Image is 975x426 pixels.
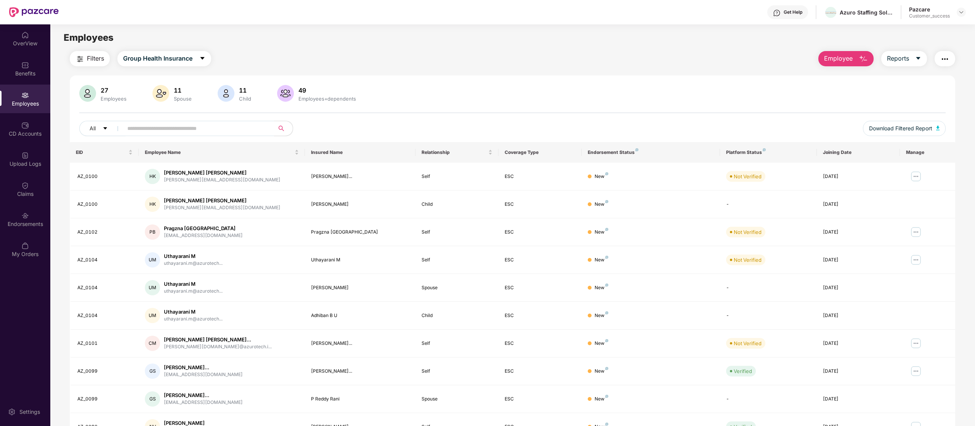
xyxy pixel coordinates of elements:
div: Uthayarani M [164,280,223,288]
div: [EMAIL_ADDRESS][DOMAIN_NAME] [164,371,243,378]
div: [EMAIL_ADDRESS][DOMAIN_NAME] [164,399,243,406]
div: New [595,256,608,264]
div: Spouse [172,96,193,102]
img: svg+xml;base64,PHN2ZyB4bWxucz0iaHR0cDovL3d3dy53My5vcmcvMjAwMC9zdmciIHdpZHRoPSI4IiBoZWlnaHQ9IjgiIH... [605,311,608,314]
img: svg+xml;base64,PHN2ZyB4bWxucz0iaHR0cDovL3d3dy53My5vcmcvMjAwMC9zdmciIHhtbG5zOnhsaW5rPSJodHRwOi8vd3... [277,85,294,102]
div: AZ_0100 [77,201,133,208]
div: New [595,284,608,291]
div: Uthayarani M [164,253,223,260]
span: caret-down [915,55,921,62]
div: uthayarani.m@azurotech... [164,288,223,295]
span: Reports [887,54,909,63]
span: EID [76,149,127,155]
div: Child [422,312,492,319]
div: Not Verified [734,173,762,180]
div: Not Verified [734,256,762,264]
div: AZ_0101 [77,340,133,347]
div: AZ_0104 [77,284,133,291]
div: [PERSON_NAME] [PERSON_NAME] [164,197,281,204]
img: manageButton [910,254,922,266]
div: [DATE] [823,312,894,319]
img: svg+xml;base64,PHN2ZyBpZD0iSGVscC0zMngzMiIgeG1sbnM9Imh0dHA6Ly93d3cudzMub3JnLzIwMDAvc3ZnIiB3aWR0aD... [773,9,781,17]
img: svg+xml;base64,PHN2ZyB4bWxucz0iaHR0cDovL3d3dy53My5vcmcvMjAwMC9zdmciIHdpZHRoPSI4IiBoZWlnaHQ9IjgiIH... [605,283,608,287]
img: manageButton [910,337,922,349]
div: 11 [237,86,253,94]
div: [DATE] [823,256,894,264]
div: Pazcare [909,6,950,13]
div: AZ_0104 [77,256,133,264]
div: HK [145,169,160,184]
div: Self [422,173,492,180]
th: Coverage Type [499,142,582,163]
span: Download Filtered Report [869,124,932,133]
img: svg+xml;base64,PHN2ZyBpZD0iRW1wbG95ZWVzIiB4bWxucz0iaHR0cDovL3d3dy53My5vcmcvMjAwMC9zdmciIHdpZHRoPS... [21,91,29,99]
img: svg+xml;base64,PHN2ZyB4bWxucz0iaHR0cDovL3d3dy53My5vcmcvMjAwMC9zdmciIHdpZHRoPSI4IiBoZWlnaHQ9IjgiIH... [605,200,608,203]
div: 27 [99,86,128,94]
button: Allcaret-down [79,121,126,136]
div: Verified [734,367,752,375]
div: Spouse [422,284,492,291]
div: GS [145,364,160,379]
img: svg+xml;base64,PHN2ZyB4bWxucz0iaHR0cDovL3d3dy53My5vcmcvMjAwMC9zdmciIHdpZHRoPSIyNCIgaGVpZ2h0PSIyNC... [940,54,949,64]
div: [DATE] [823,396,894,403]
img: svg+xml;base64,PHN2ZyBpZD0iQ0RfQWNjb3VudHMiIGRhdGEtbmFtZT0iQ0QgQWNjb3VudHMiIHhtbG5zPSJodHRwOi8vd3... [21,122,29,129]
div: Uthayarani M [164,308,223,315]
div: [PERSON_NAME]... [311,340,409,347]
button: Reportscaret-down [881,51,927,66]
div: 11 [172,86,193,94]
button: Employee [818,51,874,66]
img: WhatsApp%20Image%202022-04-14%20at%208.34.35%20AM.jpeg [825,12,836,14]
div: Pragzna [GEOGRAPHIC_DATA] [164,225,243,232]
div: [PERSON_NAME] [PERSON_NAME] [164,169,281,176]
div: Endorsement Status [588,149,714,155]
img: New Pazcare Logo [9,7,59,17]
img: svg+xml;base64,PHN2ZyBpZD0iQ2xhaW0iIHhtbG5zPSJodHRwOi8vd3d3LnczLm9yZy8yMDAwL3N2ZyIgd2lkdGg9IjIwIi... [21,182,29,189]
div: AZ_0102 [77,229,133,236]
img: manageButton [910,170,922,183]
div: Self [422,256,492,264]
img: svg+xml;base64,PHN2ZyB4bWxucz0iaHR0cDovL3d3dy53My5vcmcvMjAwMC9zdmciIHhtbG5zOnhsaW5rPSJodHRwOi8vd3... [152,85,169,102]
img: svg+xml;base64,PHN2ZyB4bWxucz0iaHR0cDovL3d3dy53My5vcmcvMjAwMC9zdmciIHdpZHRoPSI4IiBoZWlnaHQ9IjgiIH... [605,423,608,426]
span: Employees [64,32,114,43]
th: EID [70,142,139,163]
div: New [595,396,608,403]
div: HK [145,197,160,212]
div: Adhiban B U [311,312,409,319]
td: - [720,302,817,330]
img: svg+xml;base64,PHN2ZyBpZD0iVXBsb2FkX0xvZ3MiIGRhdGEtbmFtZT0iVXBsb2FkIExvZ3MiIHhtbG5zPSJodHRwOi8vd3... [21,152,29,159]
div: Self [422,229,492,236]
div: [PERSON_NAME] [311,201,409,208]
img: svg+xml;base64,PHN2ZyB4bWxucz0iaHR0cDovL3d3dy53My5vcmcvMjAwMC9zdmciIHdpZHRoPSI4IiBoZWlnaHQ9IjgiIH... [763,148,766,151]
div: [PERSON_NAME] [PERSON_NAME]... [164,336,272,343]
img: svg+xml;base64,PHN2ZyBpZD0iQmVuZWZpdHMiIHhtbG5zPSJodHRwOi8vd3d3LnczLm9yZy8yMDAwL3N2ZyIgd2lkdGg9Ij... [21,61,29,69]
div: Settings [17,408,42,416]
img: svg+xml;base64,PHN2ZyB4bWxucz0iaHR0cDovL3d3dy53My5vcmcvMjAwMC9zdmciIHhtbG5zOnhsaW5rPSJodHRwOi8vd3... [79,85,96,102]
div: [DATE] [823,340,894,347]
button: Download Filtered Report [863,121,946,136]
div: AZ_0099 [77,396,133,403]
div: uthayarani.m@azurotech... [164,315,223,323]
span: Group Health Insurance [123,54,192,63]
div: [PERSON_NAME]... [164,364,243,371]
div: Platform Status [726,149,811,155]
div: [DATE] [823,173,894,180]
img: svg+xml;base64,PHN2ZyB4bWxucz0iaHR0cDovL3d3dy53My5vcmcvMjAwMC9zdmciIHdpZHRoPSI4IiBoZWlnaHQ9IjgiIH... [605,228,608,231]
div: New [595,340,608,347]
img: svg+xml;base64,PHN2ZyBpZD0iSG9tZSIgeG1sbnM9Imh0dHA6Ly93d3cudzMub3JnLzIwMDAvc3ZnIiB3aWR0aD0iMjAiIG... [21,31,29,39]
div: Spouse [422,396,492,403]
div: [PERSON_NAME][EMAIL_ADDRESS][DOMAIN_NAME] [164,204,281,211]
span: Employee [824,54,853,63]
span: Employee Name [145,149,293,155]
img: manageButton [910,365,922,377]
div: [PERSON_NAME] [311,284,409,291]
div: ESC [505,340,576,347]
div: Employees [99,96,128,102]
div: PB [145,224,160,240]
div: [PERSON_NAME]... [311,368,409,375]
img: manageButton [910,226,922,238]
div: [PERSON_NAME][EMAIL_ADDRESS][DOMAIN_NAME] [164,176,281,184]
img: svg+xml;base64,PHN2ZyBpZD0iTXlfT3JkZXJzIiBkYXRhLW5hbWU9Ik15IE9yZGVycyIgeG1sbnM9Imh0dHA6Ly93d3cudz... [21,242,29,250]
div: New [595,312,608,319]
div: [DATE] [823,284,894,291]
div: ESC [505,312,576,319]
